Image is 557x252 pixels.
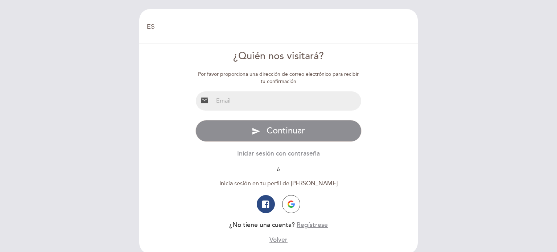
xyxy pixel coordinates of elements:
div: ¿Quién nos visitará? [195,49,362,63]
span: ó [271,166,285,173]
button: Iniciar sesión con contraseña [237,149,320,158]
input: Email [213,91,362,111]
button: send Continuar [195,120,362,142]
img: icon-google.png [288,201,295,208]
div: Por favor proporciona una dirección de correo electrónico para recibir tu confirmación [195,71,362,85]
button: Volver [269,235,288,244]
button: Regístrese [297,220,328,230]
div: Inicia sesión en tu perfil de [PERSON_NAME] [195,179,362,188]
span: ¿No tiene una cuenta? [229,221,295,229]
i: email [200,96,209,105]
i: send [252,127,260,136]
span: Continuar [267,125,305,136]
